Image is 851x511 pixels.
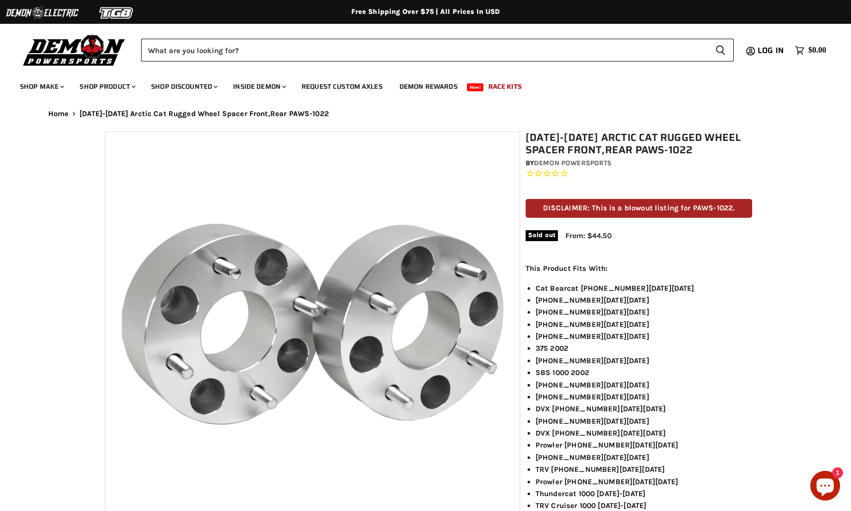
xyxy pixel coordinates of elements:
[536,282,752,294] li: Cat Bearcat [PHONE_NUMBER][DATE][DATE]
[526,199,752,217] p: DISCLAIMER: This is a blowout listing for PAWS-1022.
[392,76,465,97] a: Demon Rewards
[565,231,612,240] span: From: $44.50
[226,76,292,97] a: Inside Demon
[526,158,752,169] div: by
[12,72,824,97] ul: Main menu
[536,379,752,391] li: [PHONE_NUMBER][DATE][DATE]
[808,46,826,55] span: $0.00
[536,342,752,354] li: 375 2002
[12,76,70,97] a: Shop Make
[536,463,752,475] li: TRV [PHONE_NUMBER][DATE][DATE]
[536,330,752,342] li: [PHONE_NUMBER][DATE][DATE]
[536,439,752,451] li: Prowler [PHONE_NUMBER][DATE][DATE]
[79,110,329,118] span: [DATE]-[DATE] Arctic Cat Rugged Wheel Spacer Front,Rear PAWS-1022
[28,110,823,118] nav: Breadcrumbs
[536,451,752,463] li: [PHONE_NUMBER][DATE][DATE]
[536,403,752,415] li: DVX [PHONE_NUMBER][DATE][DATE]
[536,367,752,379] li: SBS 1000 2002
[753,46,790,55] a: Log in
[294,76,390,97] a: Request Custom Axles
[28,7,823,16] div: Free Shipping Over $75 | All Prices In USD
[20,32,129,67] img: Demon Powersports
[526,262,752,274] p: This Product Fits With:
[790,43,831,58] a: $0.00
[707,39,734,62] button: Search
[467,83,484,91] span: New!
[141,39,707,62] input: Search
[536,488,752,500] li: Thundercat 1000 [DATE]-[DATE]
[526,169,752,179] span: Rated 0.0 out of 5 stars 0 reviews
[536,415,752,427] li: [PHONE_NUMBER][DATE][DATE]
[79,3,154,22] img: TGB Logo 2
[72,76,142,97] a: Shop Product
[526,230,558,241] span: Sold out
[536,319,752,330] li: [PHONE_NUMBER][DATE][DATE]
[536,355,752,367] li: [PHONE_NUMBER][DATE][DATE]
[526,131,752,156] h1: [DATE]-[DATE] Arctic Cat Rugged Wheel Spacer Front,Rear PAWS-1022
[536,391,752,403] li: [PHONE_NUMBER][DATE][DATE]
[5,3,79,22] img: Demon Electric Logo 2
[758,44,784,57] span: Log in
[536,294,752,306] li: [PHONE_NUMBER][DATE][DATE]
[807,471,843,503] inbox-online-store-chat: Shopify online store chat
[141,39,734,62] form: Product
[536,427,752,439] li: DVX [PHONE_NUMBER][DATE][DATE]
[48,110,69,118] a: Home
[536,476,752,488] li: Prowler [PHONE_NUMBER][DATE][DATE]
[481,76,529,97] a: Race Kits
[144,76,224,97] a: Shop Discounted
[536,306,752,318] li: [PHONE_NUMBER][DATE][DATE]
[534,159,612,167] a: Demon Powersports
